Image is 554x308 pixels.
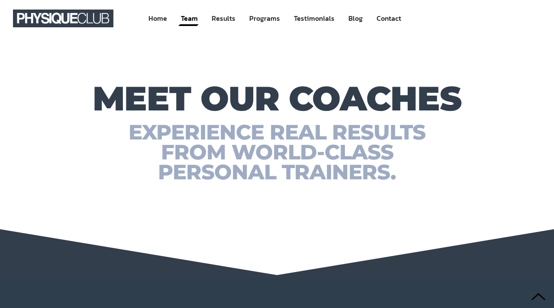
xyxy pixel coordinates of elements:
[148,10,168,26] a: Home
[376,10,402,26] a: Contact
[293,10,335,26] a: Testimonials
[248,10,281,26] a: Programs
[14,122,540,182] h1: Experience Real Results from world-class personal trainers.
[180,10,199,26] a: Team
[211,10,236,26] a: Results
[14,83,540,113] h1: MEET OUR COACHES
[348,10,364,26] a: Blog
